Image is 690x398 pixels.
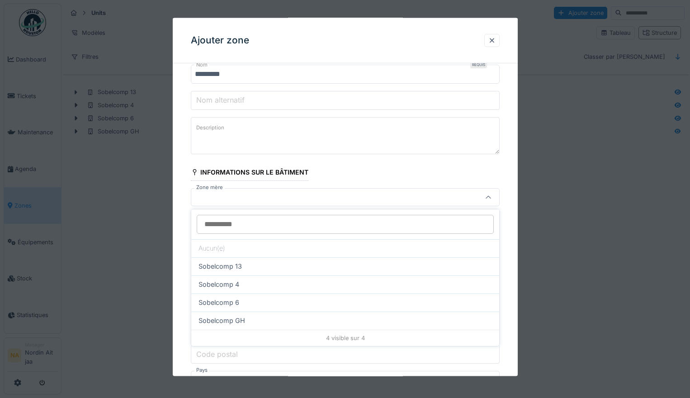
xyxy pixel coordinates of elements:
span: Sobelcomp GH [198,316,245,326]
span: Sobelcomp 4 [198,280,239,289]
label: Nom [194,61,209,69]
label: Zone mère [194,184,225,191]
span: Sobelcomp 13 [198,261,242,271]
label: Nom alternatif [194,95,246,105]
div: Aucun(e) [191,239,499,257]
label: Pays [194,366,209,374]
label: Description [194,122,226,133]
div: Requis [470,61,487,68]
div: Informations sur le bâtiment [191,166,309,181]
span: Sobelcomp 6 [198,298,239,308]
h3: Ajouter zone [191,35,249,46]
div: 4 visible sur 4 [191,330,499,346]
label: Code postal [194,348,240,359]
